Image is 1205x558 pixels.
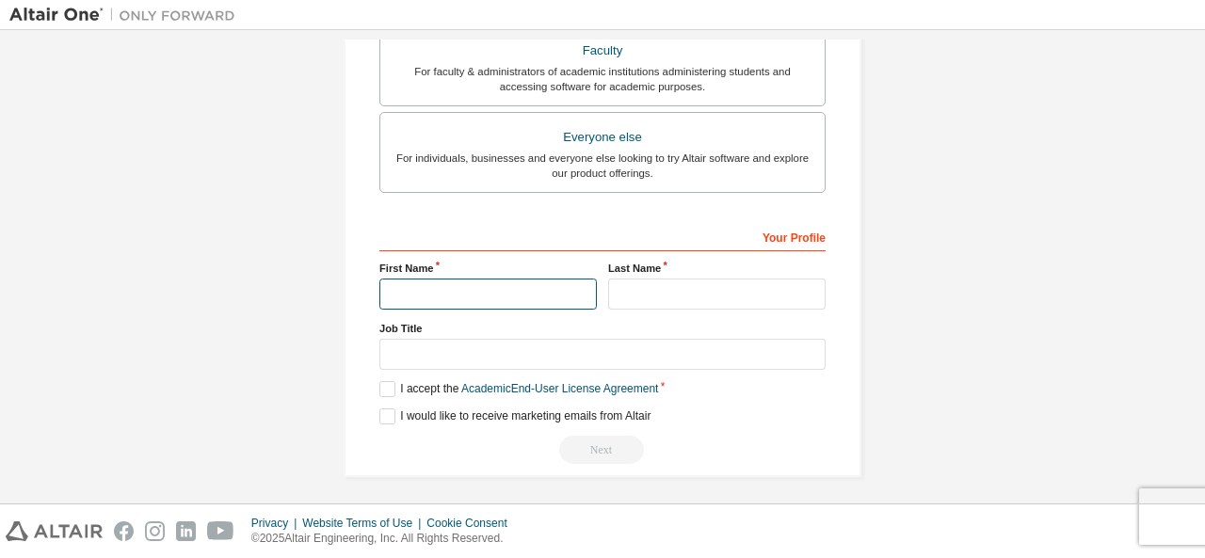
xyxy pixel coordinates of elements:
img: instagram.svg [145,521,165,541]
p: © 2025 Altair Engineering, Inc. All Rights Reserved. [251,531,519,547]
label: Job Title [379,321,826,336]
div: Website Terms of Use [302,516,426,531]
div: For individuals, businesses and everyone else looking to try Altair software and explore our prod... [392,151,813,181]
div: Read and acccept EULA to continue [379,436,826,464]
label: I would like to receive marketing emails from Altair [379,408,651,424]
label: I accept the [379,381,658,397]
img: Altair One [9,6,245,24]
img: altair_logo.svg [6,521,103,541]
label: First Name [379,261,597,276]
div: Privacy [251,516,302,531]
img: linkedin.svg [176,521,196,541]
label: Last Name [608,261,826,276]
div: For faculty & administrators of academic institutions administering students and accessing softwa... [392,64,813,94]
div: Everyone else [392,124,813,151]
img: facebook.svg [114,521,134,541]
img: youtube.svg [207,521,234,541]
div: Your Profile [379,221,826,251]
div: Faculty [392,38,813,64]
div: Cookie Consent [426,516,518,531]
a: Academic End-User License Agreement [461,382,658,395]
